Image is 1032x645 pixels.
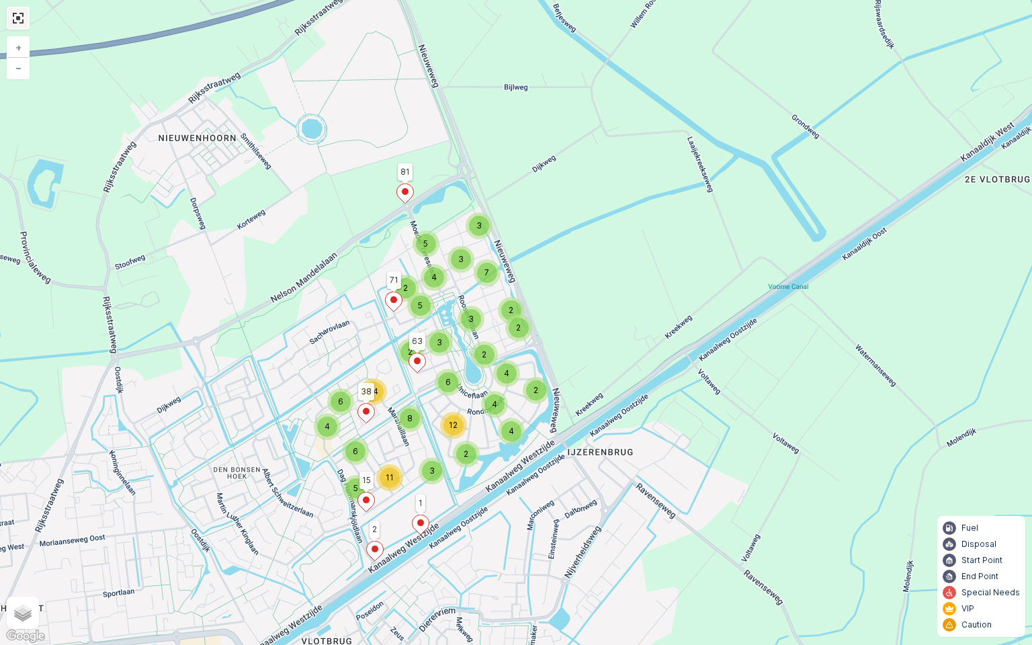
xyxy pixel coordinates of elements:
div: 2 [498,297,525,324]
span: 2 [509,305,514,315]
div: 3 [466,212,492,239]
span: 3 [476,220,482,230]
span: 2 [517,322,521,333]
div: 2 [505,314,532,341]
div: 7 [474,259,501,286]
span: 7 [485,267,490,277]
